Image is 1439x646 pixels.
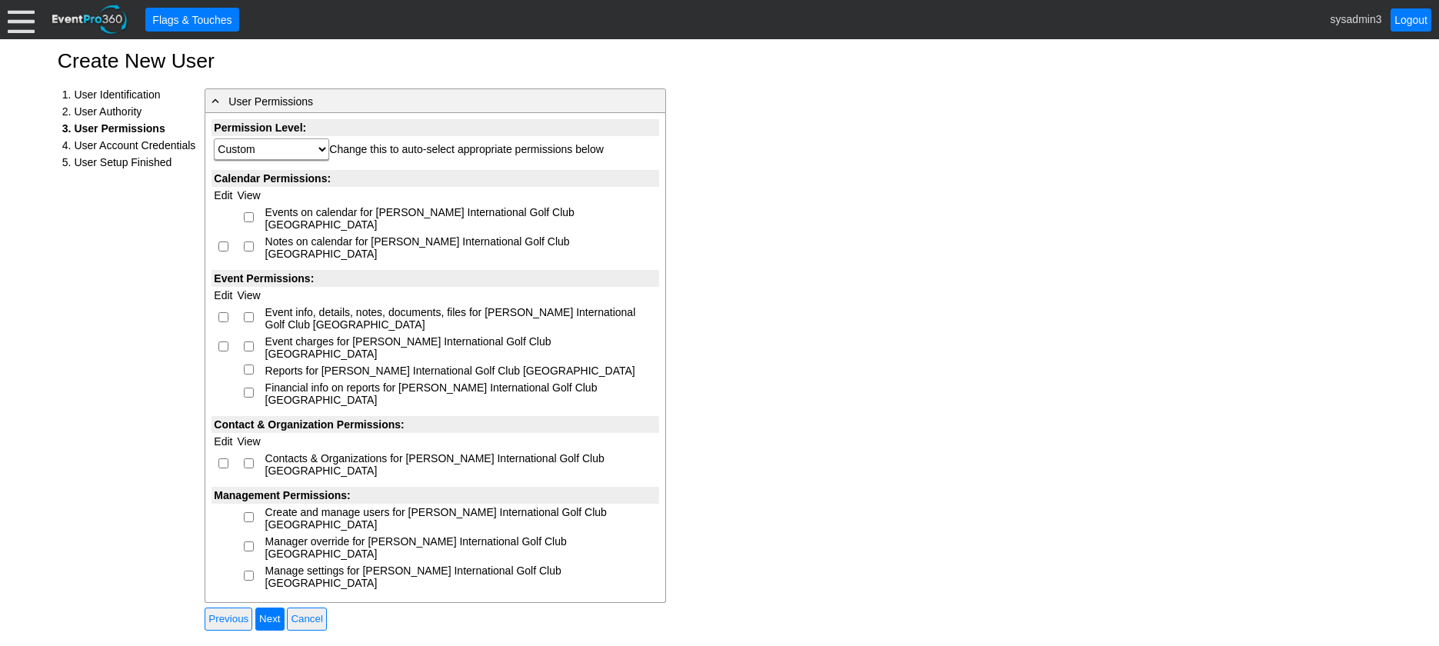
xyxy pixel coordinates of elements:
[8,6,35,33] div: Menu: Click or 'Crtl+M' to toggle menu open/close
[235,433,262,450] td: View
[263,450,660,479] td: Contacts & Organizations for [PERSON_NAME] International Golf Club [GEOGRAPHIC_DATA]
[205,608,252,631] input: Previous
[263,333,660,362] td: Event charges for [PERSON_NAME] International Golf Club [GEOGRAPHIC_DATA]
[1331,12,1382,25] span: sysadmin3
[58,51,1381,72] h1: Create New User
[212,287,235,304] td: Edit
[208,92,662,109] div: User Permissions
[149,12,235,28] span: Flags & Touches
[228,95,313,108] span: User Permissions
[62,139,196,152] span: 4. User Account Credentials
[62,88,161,101] span: 1. User Identification
[263,504,660,533] td: Create and manage users for [PERSON_NAME] International Golf Club [GEOGRAPHIC_DATA]
[235,187,262,204] td: View
[62,105,142,118] span: 2. User Authority
[1391,8,1431,32] a: Logout
[263,533,660,562] td: Manager override for [PERSON_NAME] International Golf Club [GEOGRAPHIC_DATA]
[287,608,327,631] input: Cancel
[214,489,350,501] b: Management Permissions:
[62,156,172,168] span: 5. User Setup Finished
[62,122,165,135] span: 3. User Permissions
[212,136,659,162] td: Change this to auto-select appropriate permissions below
[214,272,314,285] b: Event Permissions:
[263,362,660,379] td: Reports for [PERSON_NAME] International Golf Club [GEOGRAPHIC_DATA]
[214,172,331,185] b: Calendar Permissions:
[263,233,660,262] td: Notes on calendar for [PERSON_NAME] International Golf Club [GEOGRAPHIC_DATA]
[214,418,404,431] b: Contact & Organization Permissions:
[235,287,262,304] td: View
[50,2,130,37] img: EventPro360
[263,304,660,333] td: Event info, details, notes, documents, files for [PERSON_NAME] International Golf Club [GEOGRAPHI...
[263,379,660,408] td: Financial info on reports for [PERSON_NAME] International Golf Club [GEOGRAPHIC_DATA]
[214,122,306,134] b: Permission Level:
[263,562,660,591] td: Manage settings for [PERSON_NAME] International Golf Club [GEOGRAPHIC_DATA]
[212,433,235,450] td: Edit
[212,187,235,204] td: Edit
[255,608,284,631] input: Next
[263,204,660,233] td: Events on calendar for [PERSON_NAME] International Golf Club [GEOGRAPHIC_DATA]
